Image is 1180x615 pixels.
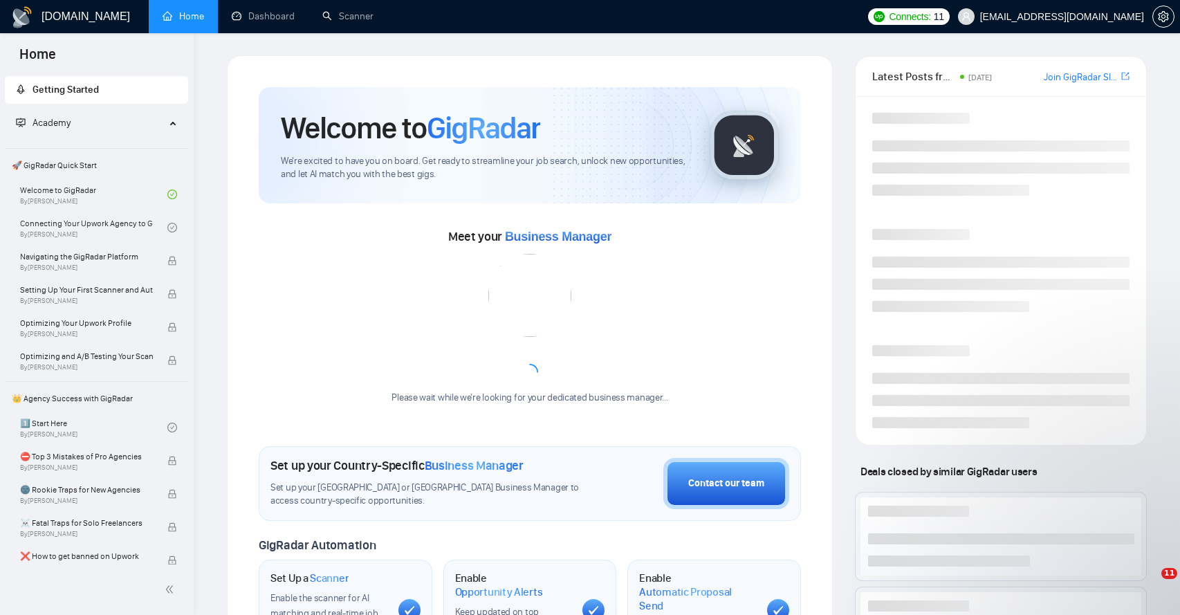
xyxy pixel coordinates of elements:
span: Setting Up Your First Scanner and Auto-Bidder [20,283,153,297]
span: By [PERSON_NAME] [20,530,153,538]
span: Meet your [448,229,611,244]
span: ❌ How to get banned on Upwork [20,549,153,563]
span: fund-projection-screen [16,118,26,127]
span: By [PERSON_NAME] [20,463,153,472]
span: Scanner [310,571,349,585]
a: Welcome to GigRadarBy[PERSON_NAME] [20,179,167,210]
li: Getting Started [5,76,188,104]
span: 11 [934,9,944,24]
h1: Set up your Country-Specific [270,458,524,473]
div: Please wait while we're looking for your dedicated business manager... [383,392,676,405]
a: setting [1152,11,1174,22]
span: lock [167,522,177,532]
span: Automatic Proposal Send [639,585,756,612]
span: user [961,12,971,21]
div: Contact our team [688,476,764,491]
span: By [PERSON_NAME] [20,497,153,505]
span: check-circle [167,423,177,432]
span: GigRadar Automation [259,538,376,553]
span: Opportunity Alerts [455,585,543,599]
span: By [PERSON_NAME] [20,297,153,305]
span: We're excited to have you on board. Get ready to streamline your job search, unlock new opportuni... [281,155,688,181]
span: Academy [16,117,71,129]
span: 🌚 Rookie Traps for New Agencies [20,483,153,497]
span: Getting Started [33,84,99,95]
span: By [PERSON_NAME] [20,264,153,272]
span: 👑 Agency Success with GigRadar [6,385,187,412]
span: Academy [33,117,71,129]
img: error [488,254,571,337]
a: export [1121,70,1130,83]
span: ⛔ Top 3 Mistakes of Pro Agencies [20,450,153,463]
h1: Enable [639,571,756,612]
a: Join GigRadar Slack Community [1044,70,1118,85]
img: logo [11,6,33,28]
span: lock [167,322,177,332]
span: Set up your [GEOGRAPHIC_DATA] or [GEOGRAPHIC_DATA] Business Manager to access country-specific op... [270,481,582,508]
span: check-circle [167,190,177,199]
span: By [PERSON_NAME] [20,363,153,371]
a: searchScanner [322,10,374,22]
button: Contact our team [663,458,789,509]
span: 11 [1161,568,1177,579]
span: lock [167,289,177,299]
span: lock [167,489,177,499]
img: upwork-logo.png [874,11,885,22]
a: dashboardDashboard [232,10,295,22]
a: homeHome [163,10,204,22]
span: double-left [165,582,178,596]
span: lock [167,556,177,565]
span: check-circle [167,223,177,232]
span: [DATE] [968,73,992,82]
span: Optimizing Your Upwork Profile [20,316,153,330]
img: gigradar-logo.png [710,111,779,180]
span: Connects: [889,9,930,24]
h1: Enable [455,571,572,598]
span: By [PERSON_NAME] [20,330,153,338]
span: Deals closed by similar GigRadar users [855,459,1042,484]
span: ☠️ Fatal Traps for Solo Freelancers [20,516,153,530]
span: lock [167,256,177,266]
span: Business Manager [505,230,611,244]
span: 🚀 GigRadar Quick Start [6,152,187,179]
span: lock [167,456,177,466]
button: setting [1152,6,1174,28]
a: 1️⃣ Start HereBy[PERSON_NAME] [20,412,167,443]
span: By [PERSON_NAME] [20,563,153,571]
span: setting [1153,11,1174,22]
h1: Welcome to [281,109,540,147]
span: export [1121,71,1130,82]
span: lock [167,356,177,365]
a: Connecting Your Upwork Agency to GigRadarBy[PERSON_NAME] [20,212,167,243]
span: rocket [16,84,26,94]
span: Navigating the GigRadar Platform [20,250,153,264]
iframe: Intercom live chat [1133,568,1166,601]
span: Business Manager [425,458,524,473]
span: Home [8,44,67,73]
span: GigRadar [427,109,540,147]
h1: Set Up a [270,571,349,585]
span: Latest Posts from the GigRadar Community [872,68,956,85]
span: loading [521,363,539,381]
span: Optimizing and A/B Testing Your Scanner for Better Results [20,349,153,363]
